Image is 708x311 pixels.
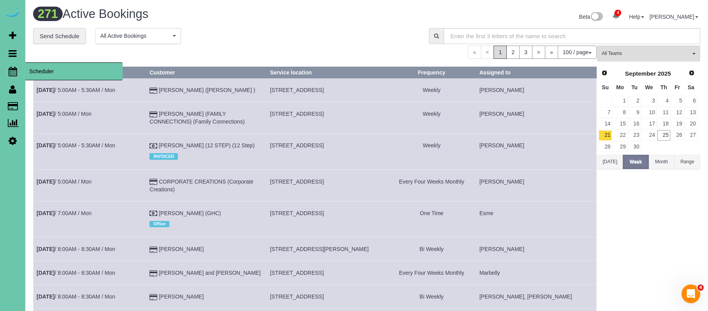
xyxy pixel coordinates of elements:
td: Customer [146,237,267,261]
td: Service location [267,134,387,170]
span: September [625,70,656,77]
i: Credit Card Payment [149,112,157,117]
td: Assigned to [476,261,596,285]
td: Frequency [387,237,476,261]
td: Assigned to [476,134,596,170]
td: Frequency [387,134,476,170]
td: Service location [267,261,387,285]
td: Schedule date [33,170,146,201]
button: Month [649,155,675,169]
th: Assigned to [476,67,596,78]
span: Saturday [688,84,694,90]
td: Frequency [387,78,476,102]
a: 4 [608,7,624,25]
span: Wednesday [645,84,653,90]
i: Credit Card Payment [149,179,157,185]
span: Prev [601,70,608,76]
a: 26 [671,130,684,141]
span: Friday [675,84,680,90]
i: Credit Card Payment [149,247,157,253]
td: Frequency [387,285,476,309]
a: 24 [641,130,656,141]
a: 15 [613,118,627,129]
a: 8 [613,107,627,118]
b: [DATE] [37,178,54,185]
a: [PERSON_NAME] (GHC) [159,210,221,216]
button: [DATE] [597,155,623,169]
i: Check Payment [149,143,157,149]
span: Monday [616,84,624,90]
a: 4 [657,96,670,106]
i: Credit Card Payment [149,271,157,276]
a: 18 [657,118,670,129]
td: Assigned to [476,102,596,134]
a: Help [629,14,644,20]
b: [DATE] [37,142,54,148]
td: Schedule date [33,261,146,285]
td: Frequency [387,201,476,237]
a: 6 [685,96,697,106]
span: 1 [494,46,507,59]
span: All Teams [602,50,690,57]
td: Customer [146,285,267,309]
input: Enter the first 3 letters of the name to search [444,28,700,44]
img: New interface [590,12,603,22]
span: 4 [697,284,704,291]
a: [PERSON_NAME] and [PERSON_NAME] [159,270,260,276]
b: [DATE] [37,293,54,300]
a: 30 [628,141,641,152]
a: 3 [641,96,656,106]
b: [DATE] [37,246,54,252]
td: Assigned to [476,285,596,309]
td: Service location [267,170,387,201]
a: 13 [685,107,697,118]
b: [DATE] [37,111,54,117]
a: 21 [599,130,612,141]
a: 20 [685,118,697,129]
h1: Active Bookings [33,7,361,21]
span: [STREET_ADDRESS] [270,142,324,148]
a: [DATE]/ 5:00AM / Mon [37,111,91,117]
a: [DATE]/ 8:00AM - 8:30AM / Mon [37,293,115,300]
td: Customer [146,261,267,285]
td: Customer [146,102,267,134]
td: Service location [267,237,387,261]
a: Prev [599,68,610,79]
a: 9 [628,107,641,118]
td: Schedule date [33,237,146,261]
a: 16 [628,118,641,129]
a: [DATE]/ 8:00AM - 8:30AM / Mon [37,270,115,276]
a: 22 [613,130,627,141]
button: All Teams [597,46,700,62]
span: Thursday [661,84,667,90]
a: » [545,46,558,59]
a: 19 [671,118,684,129]
td: Service location [267,102,387,134]
a: 14 [599,118,612,129]
th: Frequency [387,67,476,78]
span: Sunday [602,84,609,90]
a: 7 [599,107,612,118]
span: All Active Bookings [100,32,171,40]
td: Schedule date [33,134,146,170]
a: 2 [628,96,641,106]
img: Automaid Logo [5,8,20,19]
a: 28 [599,141,612,152]
a: [PERSON_NAME] [650,14,698,20]
i: Check Payment [149,211,157,216]
a: [PERSON_NAME] (12 STEP) (12 Step) [159,142,255,148]
a: 3 [519,46,532,59]
span: « [468,46,481,59]
a: 25 [657,130,670,141]
span: [STREET_ADDRESS] [270,210,324,216]
a: Next [686,68,697,79]
td: Assigned to [476,78,596,102]
a: [DATE]/ 5:00AM - 5:30AM / Mon [37,87,115,93]
td: Customer [146,170,267,201]
ol: All Teams [597,46,700,58]
b: [DATE] [37,270,54,276]
span: Scheduler [25,62,123,80]
b: [DATE] [37,210,54,216]
nav: Pagination navigation [468,46,597,59]
span: < [481,46,494,59]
